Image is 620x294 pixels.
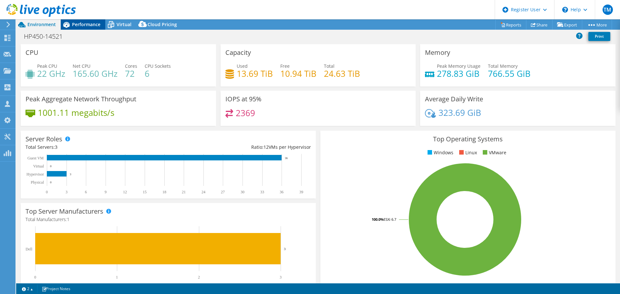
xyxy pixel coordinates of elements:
[26,247,32,251] text: Dell
[299,190,303,194] text: 39
[552,20,582,30] a: Export
[495,20,526,30] a: Reports
[46,190,48,194] text: 0
[117,21,131,27] span: Virtual
[38,109,114,116] h4: 1001.11 megabits/s
[34,275,36,279] text: 0
[37,63,57,69] span: Peak CPU
[125,63,137,69] span: Cores
[437,70,480,77] h4: 278.83 GiB
[66,190,67,194] text: 3
[26,49,38,56] h3: CPU
[72,21,100,27] span: Performance
[37,285,75,293] a: Project Notes
[588,32,610,41] a: Print
[125,70,137,77] h4: 72
[50,165,52,168] text: 0
[31,180,44,185] text: Physical
[27,21,56,27] span: Environment
[237,63,248,69] span: Used
[201,190,205,194] text: 24
[70,173,71,176] text: 3
[73,70,118,77] h4: 165.60 GHz
[105,190,107,194] text: 9
[148,21,177,27] span: Cloud Pricing
[481,149,506,156] li: VMware
[324,70,360,77] h4: 24.63 TiB
[26,216,311,223] h4: Total Manufacturers:
[562,7,568,13] svg: \n
[582,20,612,30] a: More
[260,190,264,194] text: 33
[221,190,225,194] text: 27
[284,247,286,251] text: 3
[21,33,73,40] h1: HP450-14521
[26,144,168,151] div: Total Servers:
[225,49,251,56] h3: Capacity
[439,109,481,116] h4: 323.69 GiB
[33,164,44,168] text: Virtual
[116,275,118,279] text: 1
[603,5,613,15] span: TM
[50,181,52,184] text: 0
[488,63,518,69] span: Total Memory
[280,190,284,194] text: 36
[26,172,44,177] text: Hypervisor
[458,149,477,156] li: Linux
[241,190,244,194] text: 30
[67,216,69,222] span: 1
[17,285,37,293] a: 2
[145,70,171,77] h4: 6
[425,96,483,103] h3: Average Daily Write
[225,96,262,103] h3: IOPS at 95%
[324,63,335,69] span: Total
[162,190,166,194] text: 18
[85,190,87,194] text: 6
[26,96,136,103] h3: Peak Aggregate Network Throughput
[37,70,65,77] h4: 22 GHz
[198,275,200,279] text: 2
[437,63,480,69] span: Peak Memory Usage
[168,144,311,151] div: Ratio: VMs per Hypervisor
[123,190,127,194] text: 12
[526,20,553,30] a: Share
[27,156,44,160] text: Guest VM
[263,144,269,150] span: 12
[145,63,171,69] span: CPU Sockets
[372,217,384,222] tspan: 100.0%
[26,208,103,215] h3: Top Server Manufacturers
[426,149,453,156] li: Windows
[26,136,62,143] h3: Server Roles
[143,190,147,194] text: 15
[280,275,282,279] text: 3
[237,70,273,77] h4: 13.69 TiB
[325,136,611,143] h3: Top Operating Systems
[55,144,57,150] span: 3
[425,49,450,56] h3: Memory
[280,63,290,69] span: Free
[488,70,531,77] h4: 766.55 GiB
[182,190,186,194] text: 21
[285,157,288,160] text: 36
[236,109,255,117] h4: 2369
[73,63,90,69] span: Net CPU
[384,217,396,222] tspan: ESXi 6.7
[280,70,316,77] h4: 10.94 TiB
